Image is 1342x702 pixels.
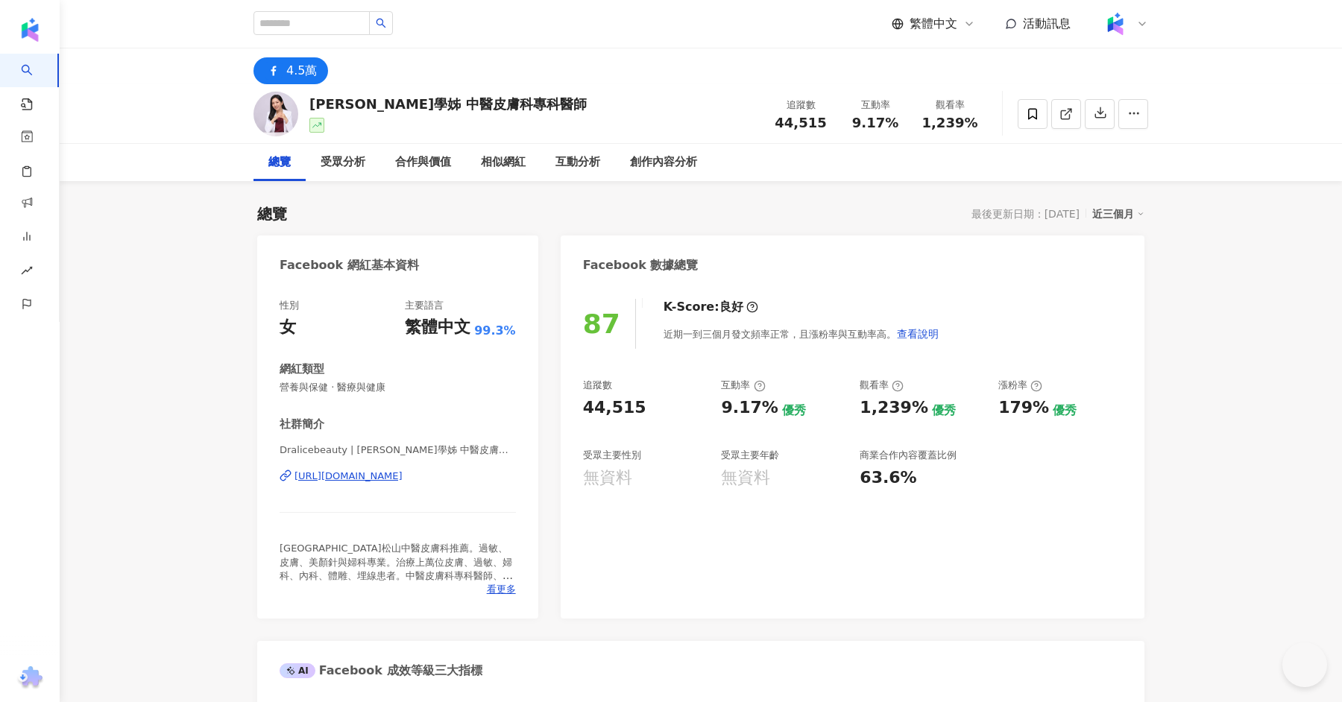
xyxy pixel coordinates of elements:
[721,396,778,420] div: 9.17%
[896,319,939,349] button: 查看說明
[280,257,419,273] div: Facebook 網紅基本資料
[1023,16,1071,31] span: 活動訊息
[583,257,699,273] div: Facebook 數據總覽
[268,154,291,171] div: 總覽
[16,666,45,690] img: chrome extension
[257,203,287,224] div: 總覽
[922,116,978,130] span: 1,239%
[583,309,620,339] div: 87
[280,443,516,457] span: Dralicebeauty | [PERSON_NAME]學姊 中醫皮膚科專科醫師 | Dralicebeauty
[405,299,444,312] div: 主要語言
[630,154,697,171] div: 創作內容分析
[583,396,646,420] div: 44,515
[280,299,299,312] div: 性別
[474,323,516,339] span: 99.3%
[932,402,956,419] div: 優秀
[376,18,386,28] span: search
[772,98,829,113] div: 追蹤數
[253,57,328,84] button: 4.5萬
[21,54,51,112] a: search
[998,379,1042,392] div: 漲粉率
[405,316,470,339] div: 繁體中文
[280,361,324,377] div: 網紅類型
[280,417,324,432] div: 社群簡介
[280,663,315,678] div: AI
[719,299,743,315] div: 良好
[309,95,587,113] div: [PERSON_NAME]學姊 中醫皮膚科專科醫師
[860,396,928,420] div: 1,239%
[294,469,403,483] div: [URL][DOMAIN_NAME]
[1282,642,1327,687] iframe: Help Scout Beacon - Open
[583,449,641,462] div: 受眾主要性別
[852,116,898,130] span: 9.17%
[280,543,513,648] span: [GEOGRAPHIC_DATA]松山中醫皮膚科推薦。過敏、皮膚、美顏針與婦科專業。治療上萬位皮膚、過敏、婦科、內科、體雕、埋線患者。中醫皮膚科專科醫師、中醫顏面針灸專科醫師、中醫美容醫學會理事...
[280,663,482,679] div: Facebook 成效等級三大指標
[18,18,42,42] img: logo icon
[860,379,904,392] div: 觀看率
[253,92,298,136] img: KOL Avatar
[664,299,758,315] div: K-Score :
[555,154,600,171] div: 互動分析
[583,379,612,392] div: 追蹤數
[775,115,826,130] span: 44,515
[487,583,516,596] span: 看更多
[280,469,516,483] a: [URL][DOMAIN_NAME]
[910,16,957,32] span: 繁體中文
[286,60,317,81] div: 4.5萬
[280,316,296,339] div: 女
[280,381,516,394] span: 營養與保健 · 醫療與健康
[664,319,939,349] div: 近期一到三個月發文頻率正常，且漲粉率與互動率高。
[897,328,939,340] span: 查看說明
[860,467,916,490] div: 63.6%
[971,208,1080,220] div: 最後更新日期：[DATE]
[998,396,1049,420] div: 179%
[395,154,451,171] div: 合作與價值
[721,379,765,392] div: 互動率
[1092,204,1144,224] div: 近三個月
[321,154,365,171] div: 受眾分析
[1101,10,1130,38] img: Kolr%20app%20icon%20%281%29.png
[21,256,33,289] span: rise
[847,98,904,113] div: 互動率
[922,98,978,113] div: 觀看率
[481,154,526,171] div: 相似網紅
[782,402,806,419] div: 優秀
[1053,402,1077,419] div: 優秀
[721,467,770,490] div: 無資料
[583,467,632,490] div: 無資料
[860,449,957,462] div: 商業合作內容覆蓋比例
[721,449,779,462] div: 受眾主要年齡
